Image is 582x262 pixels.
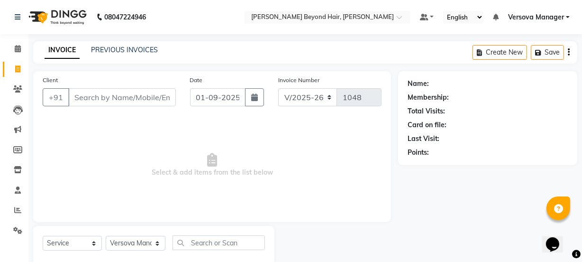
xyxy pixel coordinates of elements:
button: Create New [473,45,527,60]
div: Last Visit: [408,134,439,144]
button: +91 [43,88,69,106]
a: INVOICE [45,42,80,59]
label: Client [43,76,58,84]
input: Search by Name/Mobile/Email/Code [68,88,176,106]
b: 08047224946 [104,4,146,30]
a: PREVIOUS INVOICES [91,46,158,54]
img: logo [24,4,89,30]
label: Invoice Number [278,76,319,84]
label: Date [190,76,203,84]
span: Versova Manager [508,12,564,22]
div: Total Visits: [408,106,445,116]
button: Save [531,45,564,60]
input: Search or Scan [173,235,264,250]
div: Card on file: [408,120,446,130]
div: Membership: [408,93,449,103]
div: Points: [408,148,429,158]
span: Select & add items from the list below [43,118,382,213]
iframe: chat widget [542,224,573,253]
div: Name: [408,79,429,89]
